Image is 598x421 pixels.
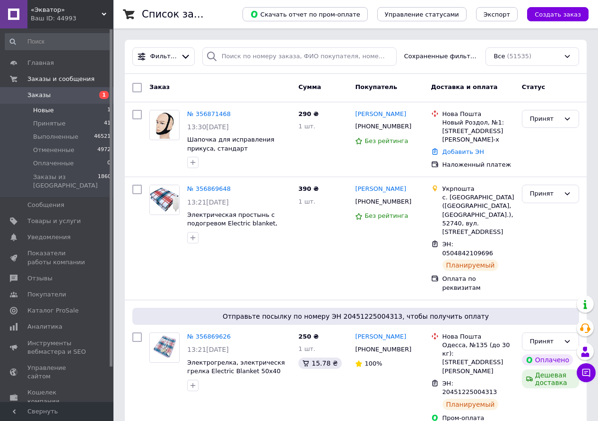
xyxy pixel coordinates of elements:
div: Планируемый [442,260,499,271]
div: Принят [530,114,560,124]
span: Покупатели [27,290,66,299]
span: Сумма [298,83,321,90]
a: Электрогрелка, электрическя грелка Electric Blanket 50х40 см, [GEOGRAPHIC_DATA], 1 год гарантии [187,359,285,393]
span: Главная [27,59,54,67]
div: Ваш ID: 44993 [31,14,113,23]
a: Фото товару [149,332,180,363]
span: Скачать отчет по пром-оплате [250,10,360,18]
span: Показатели работы компании [27,249,87,266]
span: 1 [107,106,111,115]
span: Заказы из [GEOGRAPHIC_DATA] [33,173,98,190]
span: 1860 [98,173,111,190]
span: 0 [107,159,111,168]
a: № 356869626 [187,333,231,340]
span: Управление статусами [385,11,459,18]
div: с. [GEOGRAPHIC_DATA] ([GEOGRAPHIC_DATA], [GEOGRAPHIC_DATA].), 52740, вул. [STREET_ADDRESS] [442,193,514,236]
span: 13:21[DATE] [187,198,229,206]
span: Инструменты вебмастера и SEO [27,339,87,356]
div: Новый Роздол, №1: [STREET_ADDRESS][PERSON_NAME]-х [442,118,514,144]
input: Поиск по номеру заказа, ФИО покупателя, номеру телефона, Email, номеру накладной [202,47,397,66]
span: Отправьте посылку по номеру ЭН 20451225004313, чтобы получить оплату [136,312,575,321]
span: Сохраненные фильтры: [404,52,478,61]
img: Фото товару [153,333,176,362]
span: 290 ₴ [298,110,319,117]
span: 46521 [94,133,111,141]
div: Нова Пошта [442,110,514,118]
div: Планируемый [442,399,499,410]
span: 100% [364,360,382,367]
span: Заказы [27,91,51,99]
span: [PHONE_NUMBER] [355,123,411,130]
a: Фото товару [149,110,180,140]
a: [PERSON_NAME] [355,185,406,194]
a: Добавить ЭН [442,148,484,155]
button: Экспорт [476,7,518,21]
div: Наложенный платеж [442,161,514,169]
span: [PHONE_NUMBER] [355,346,411,353]
span: Аналитика [27,322,62,331]
span: 390 ₴ [298,185,319,192]
a: Фото товару [149,185,180,215]
div: Нова Пошта [442,332,514,341]
div: Принят [530,337,560,347]
img: Фото товару [150,111,179,139]
input: Поиск [5,33,112,50]
span: Заказы и сообщения [27,75,95,83]
a: Шапочка для исправления прикуса, стандарт [187,136,274,152]
span: ЭН: 20451225004313 [442,380,497,396]
span: Создать заказ [535,11,581,18]
span: Без рейтинга [364,212,408,219]
span: 13:21[DATE] [187,346,229,353]
button: Скачать отчет по пром-оплате [243,7,368,21]
span: 1 [99,91,109,99]
span: 250 ₴ [298,333,319,340]
span: 1 шт. [298,345,315,352]
span: Все [494,52,505,61]
img: Фото товару [150,185,179,215]
span: Оплаченные [33,159,74,168]
span: Принятые [33,119,66,128]
div: Одесса, №135 (до 30 кг): [STREET_ADDRESS][PERSON_NAME] [442,341,514,376]
span: Кошелек компании [27,388,87,405]
span: (51535) [507,53,532,60]
a: Электрическая простынь с подогревом Electric blanket, 75х150 см, 2 года гарантии, [GEOGRAPHIC_DATA] [187,211,279,245]
h1: Список заказов [142,9,223,20]
span: Доставка и оплата [431,83,498,90]
span: «Экватор» [31,6,102,14]
span: Уведомления [27,233,70,242]
span: 4972 [97,146,111,154]
span: 1 шт. [298,123,315,130]
span: Без рейтинга [364,137,408,144]
div: Принят [530,189,560,199]
span: Новые [33,106,54,115]
span: Управление сайтом [27,364,87,381]
button: Чат с покупателем [577,363,596,382]
span: Сообщения [27,201,64,209]
span: Отзывы [27,274,52,283]
a: Создать заказ [518,10,589,18]
div: Укрпошта [442,185,514,193]
span: Покупатель [355,83,397,90]
span: Экспорт [484,11,510,18]
span: 13:30[DATE] [187,123,229,131]
div: 15.78 ₴ [298,358,341,369]
div: Дешевая доставка [522,369,579,388]
button: Управление статусами [377,7,467,21]
span: [PHONE_NUMBER] [355,198,411,205]
span: ЭН: 0504842109696 [442,241,494,257]
a: [PERSON_NAME] [355,110,406,119]
button: Создать заказ [527,7,589,21]
span: Отмененные [33,146,74,154]
span: 1 шт. [298,198,315,205]
div: Оплачено [522,354,573,366]
div: Оплата по реквизитам [442,275,514,292]
span: Статус [522,83,546,90]
a: № 356869648 [187,185,231,192]
span: Заказ [149,83,170,90]
a: [PERSON_NAME] [355,332,406,341]
span: Товары и услуги [27,217,81,225]
span: Выполненные [33,133,78,141]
